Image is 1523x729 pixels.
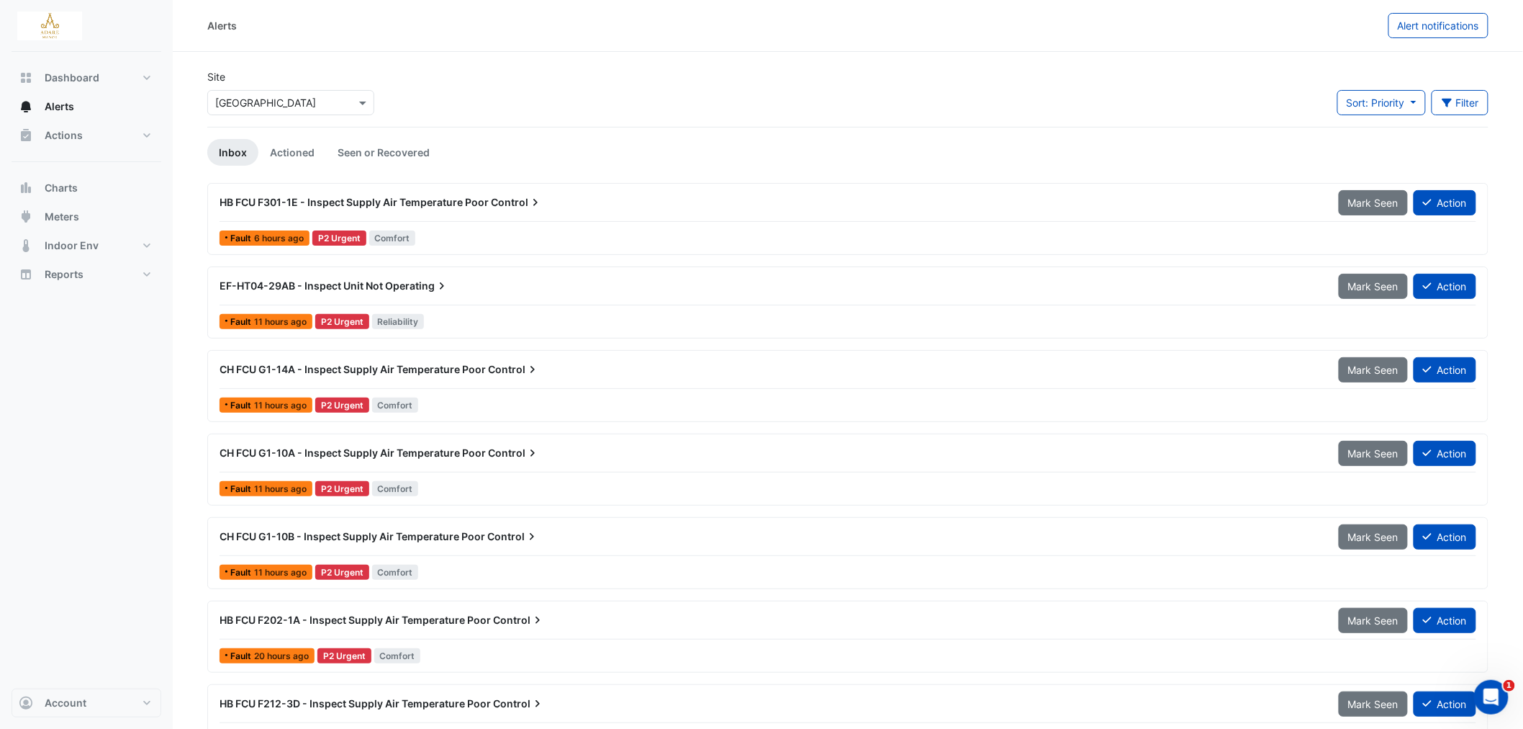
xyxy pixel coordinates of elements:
span: Fault [230,401,254,410]
span: Mon 01-Sep-2025 21:00 IST [254,400,307,411]
span: Comfort [369,231,416,246]
app-icon: Meters [19,210,33,224]
button: Mark Seen [1339,524,1408,550]
button: Reports [12,260,161,289]
span: Mark Seen [1348,447,1398,460]
span: Mon 01-Sep-2025 21:45 IST [254,316,307,327]
button: Mark Seen [1339,274,1408,299]
button: Mark Seen [1339,441,1408,466]
app-icon: Dashboard [19,71,33,85]
span: Alert notifications [1398,19,1479,32]
a: Inbox [207,139,258,166]
button: Alert notifications [1388,13,1488,38]
a: Actioned [258,139,326,166]
span: Charts [45,181,78,195]
span: Comfort [372,481,419,496]
button: Actions [12,121,161,150]
label: Site [207,69,225,84]
button: Action [1414,608,1476,633]
span: CH FCU G1-14A - Inspect Supply Air Temperature Poor [220,363,486,375]
span: Sort: Priority [1347,97,1405,109]
img: Company Logo [17,12,82,40]
span: Fault [230,318,254,326]
span: Tue 02-Sep-2025 02:45 IST [254,233,304,243]
span: Operating [385,279,449,293]
button: Mark Seen [1339,608,1408,633]
span: Mark Seen [1348,364,1398,376]
span: Mark Seen [1348,280,1398,292]
button: Dashboard [12,63,161,92]
span: Mon 01-Sep-2025 21:00 IST [254,567,307,578]
app-icon: Indoor Env [19,238,33,253]
span: CH FCU G1-10A - Inspect Supply Air Temperature Poor [220,447,486,459]
button: Filter [1432,90,1489,115]
span: Fault [230,652,254,661]
span: Mark Seen [1348,698,1398,710]
div: P2 Urgent [317,648,371,663]
span: HB FCU F202-1A - Inspect Supply Air Temperature Poor [220,614,491,626]
button: Action [1414,357,1476,383]
span: Control [488,446,540,460]
span: Control [493,613,545,627]
app-icon: Alerts [19,99,33,114]
div: P2 Urgent [312,231,366,246]
span: Mon 01-Sep-2025 21:00 IST [254,483,307,494]
span: Dashboard [45,71,99,85]
button: Charts [12,174,161,202]
span: Comfort [372,565,419,580]
div: P2 Urgent [315,314,369,329]
button: Mark Seen [1339,357,1408,383]
span: Control [491,195,543,210]
span: Control [493,697,545,711]
button: Action [1414,692,1476,717]
button: Mark Seen [1339,190,1408,215]
span: HB FCU F301-1E - Inspect Supply Air Temperature Poor [220,196,489,208]
div: Alerts [207,18,237,33]
button: Action [1414,441,1476,466]
span: EF-HT04-29AB - Inspect Unit Not [220,279,383,292]
span: Reliability [372,314,425,329]
button: Action [1414,524,1476,550]
span: Meters [45,210,79,224]
a: Seen or Recovered [326,139,441,166]
span: Control [487,529,539,544]
span: Mon 01-Sep-2025 12:30 IST [254,650,309,661]
span: 1 [1504,680,1515,692]
span: Actions [45,128,83,143]
button: Meters [12,202,161,231]
span: Comfort [374,648,421,663]
div: P2 Urgent [315,565,369,580]
span: Control [488,362,540,377]
iframe: Intercom live chat [1474,680,1509,715]
button: Action [1414,190,1476,215]
div: P2 Urgent [315,481,369,496]
span: Reports [45,267,83,282]
button: Action [1414,274,1476,299]
div: P2 Urgent [315,398,369,413]
app-icon: Reports [19,267,33,282]
span: Fault [230,485,254,493]
button: Mark Seen [1339,692,1408,717]
span: Mark Seen [1348,531,1398,543]
span: Comfort [372,398,419,413]
app-icon: Actions [19,128,33,143]
span: HB FCU F212-3D - Inspect Supply Air Temperature Poor [220,697,491,710]
button: Indoor Env [12,231,161,260]
button: Alerts [12,92,161,121]
span: Mark Seen [1348,197,1398,209]
span: Mark Seen [1348,614,1398,627]
span: Fault [230,234,254,243]
span: Account [45,696,86,710]
button: Account [12,689,161,717]
app-icon: Charts [19,181,33,195]
button: Sort: Priority [1337,90,1426,115]
span: Alerts [45,99,74,114]
span: Indoor Env [45,238,99,253]
span: CH FCU G1-10B - Inspect Supply Air Temperature Poor [220,530,485,542]
span: Fault [230,568,254,577]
